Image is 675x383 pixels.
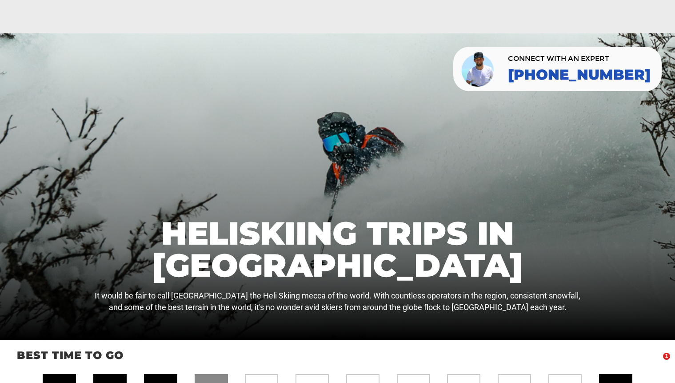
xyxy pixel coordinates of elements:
h1: Heliskiing Trips in [GEOGRAPHIC_DATA] [89,217,586,281]
iframe: Intercom live chat [645,353,666,374]
a: [PHONE_NUMBER] [508,67,651,83]
p: Best time to go [17,348,658,363]
span: CONNECT WITH AN EXPERT [508,55,651,62]
p: It would be fair to call [GEOGRAPHIC_DATA] the Heli Skiing mecca of the world. With countless ope... [89,290,586,313]
span: 1 [663,353,670,360]
img: contact our team [460,50,497,88]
